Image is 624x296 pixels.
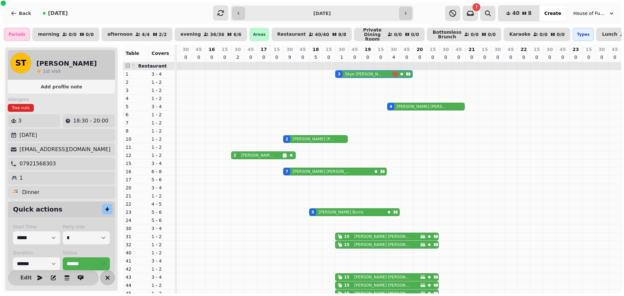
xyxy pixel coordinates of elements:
[48,11,68,16] span: [DATE]
[131,63,167,69] span: 🍴 Restaurant
[287,54,292,60] p: 9
[222,46,228,53] p: 15
[456,46,462,53] p: 45
[274,46,280,53] p: 15
[209,54,214,60] p: 0
[469,54,474,60] p: 0
[19,174,23,182] p: 1
[352,54,357,60] p: 0
[125,103,146,110] p: 5
[498,6,539,21] button: 408
[151,258,172,264] p: 3 - 4
[417,54,422,60] p: 0
[521,46,527,53] p: 22
[427,28,501,41] button: Bottomless Brunch0/00/0
[277,32,306,37] p: Restaurant
[151,209,172,215] p: 5 - 6
[417,46,423,53] p: 20
[151,103,172,110] p: 3 - 4
[125,193,146,199] p: 21
[261,54,266,60] p: 0
[125,258,146,264] p: 41
[344,275,349,280] div: 15
[391,46,397,53] p: 30
[151,120,172,126] p: 1 - 2
[315,32,329,37] p: 40 / 40
[210,32,224,37] p: 36 / 36
[602,32,617,37] p: Lunch
[151,128,172,134] p: 1 - 2
[196,46,202,53] p: 45
[125,71,146,77] p: 1
[125,51,139,56] span: Table
[180,32,201,37] p: evening
[569,7,619,19] button: House of Fu Manchester
[612,46,618,53] p: 45
[560,54,565,60] p: 0
[482,46,488,53] p: 15
[599,46,605,53] p: 30
[196,54,201,60] p: 0
[311,210,314,215] div: 5
[352,46,358,53] p: 45
[12,105,30,110] p: Tree nuts
[183,46,189,53] p: 30
[125,120,146,126] p: 7
[125,282,146,289] p: 44
[274,54,279,60] p: 0
[125,274,146,280] p: 43
[300,54,305,60] p: 0
[151,136,172,142] p: 1 - 2
[19,271,32,284] button: Edit
[471,32,479,37] p: 0 / 0
[344,291,349,296] div: 15
[15,59,26,67] span: ST
[22,275,30,280] span: Edit
[365,54,370,60] p: 0
[36,59,97,68] h2: [PERSON_NAME]
[151,274,172,280] p: 3 - 4
[547,46,553,53] p: 30
[404,54,409,60] p: 0
[19,131,37,139] p: [DATE]
[394,32,402,37] p: 0 / 0
[142,32,150,37] p: 4 / 4
[557,32,565,37] p: 0 / 0
[430,54,435,60] p: 0
[354,242,411,247] p: [PERSON_NAME] [PERSON_NAME]
[5,6,36,21] button: Back
[209,46,215,53] p: 16
[12,188,18,196] p: 🍜
[151,225,172,232] p: 3 - 4
[125,241,146,248] p: 32
[411,32,419,37] p: 0 / 0
[319,210,364,215] p: [PERSON_NAME] Burns
[248,46,254,53] p: 45
[38,6,73,21] button: [DATE]
[599,54,604,60] p: 0
[151,51,169,56] span: Covers
[534,54,539,60] p: 0
[339,54,344,67] p: 18
[241,153,274,158] p: [PERSON_NAME] Hall
[151,152,172,159] p: 1 - 2
[107,32,133,37] p: afternoon
[222,54,227,60] p: 0
[250,28,269,41] div: Areas
[573,54,578,60] p: 0
[19,11,31,16] span: Back
[151,160,172,167] p: 3 - 4
[338,71,340,77] div: 3
[482,54,487,60] p: 0
[443,46,449,53] p: 30
[404,46,410,53] p: 45
[125,128,146,134] p: 8
[63,224,110,230] label: Party size
[389,104,392,109] div: 4
[4,28,30,41] div: Periods
[354,283,411,288] p: [PERSON_NAME] [PERSON_NAME]
[512,11,519,16] span: 40
[504,28,570,41] button: Karaoke0/00/0
[8,96,115,103] label: Allergens
[338,32,346,37] p: 8 / 8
